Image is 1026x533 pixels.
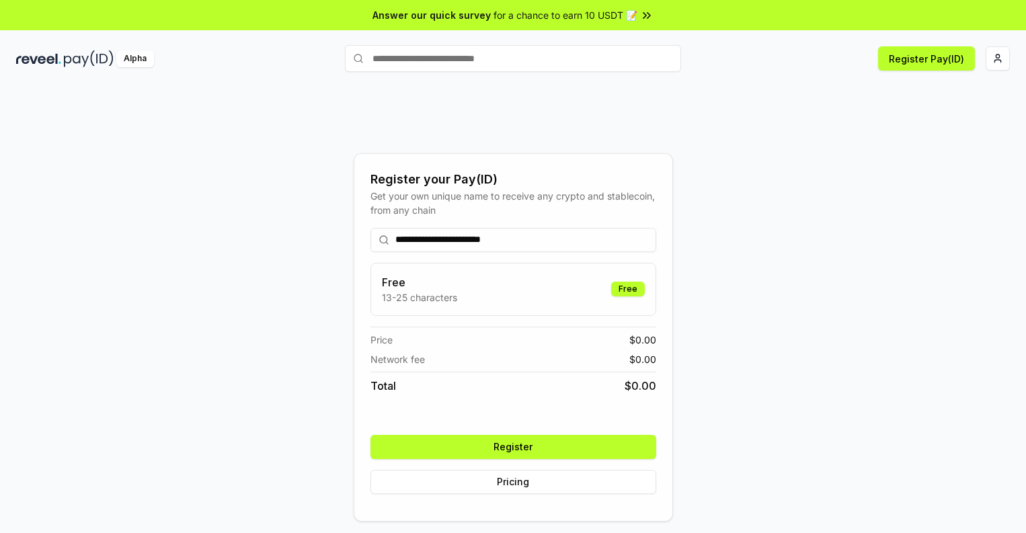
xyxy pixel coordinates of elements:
[494,8,637,22] span: for a chance to earn 10 USDT 📝
[382,290,457,304] p: 13-25 characters
[878,46,975,71] button: Register Pay(ID)
[370,170,656,189] div: Register your Pay(ID)
[370,333,393,347] span: Price
[629,333,656,347] span: $ 0.00
[370,378,396,394] span: Total
[625,378,656,394] span: $ 0.00
[370,352,425,366] span: Network fee
[611,282,645,296] div: Free
[370,470,656,494] button: Pricing
[629,352,656,366] span: $ 0.00
[116,50,154,67] div: Alpha
[370,435,656,459] button: Register
[64,50,114,67] img: pay_id
[370,189,656,217] div: Get your own unique name to receive any crypto and stablecoin, from any chain
[382,274,457,290] h3: Free
[16,50,61,67] img: reveel_dark
[372,8,491,22] span: Answer our quick survey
